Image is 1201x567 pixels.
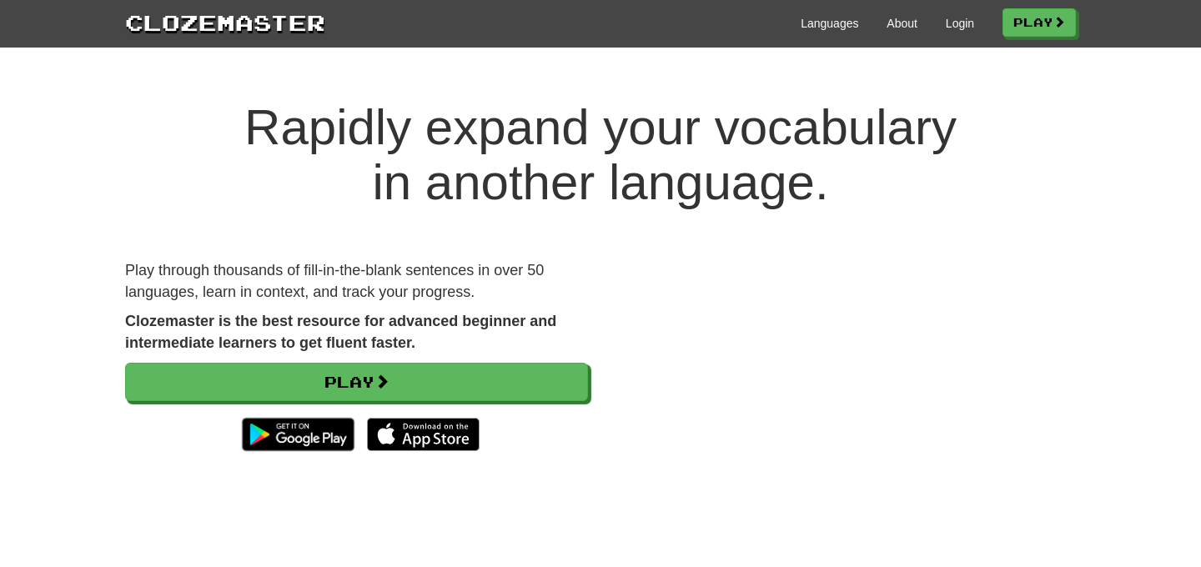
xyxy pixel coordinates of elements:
a: About [887,15,917,32]
a: Languages [801,15,858,32]
strong: Clozemaster is the best resource for advanced beginner and intermediate learners to get fluent fa... [125,313,556,351]
a: Login [946,15,974,32]
img: Download_on_the_App_Store_Badge_US-UK_135x40-25178aeef6eb6b83b96f5f2d004eda3bffbb37122de64afbaef7... [367,418,480,451]
p: Play through thousands of fill-in-the-blank sentences in over 50 languages, learn in context, and... [125,260,588,303]
a: Play [1003,8,1076,37]
a: Play [125,363,588,401]
img: Get it on Google Play [234,409,363,459]
a: Clozemaster [125,7,325,38]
